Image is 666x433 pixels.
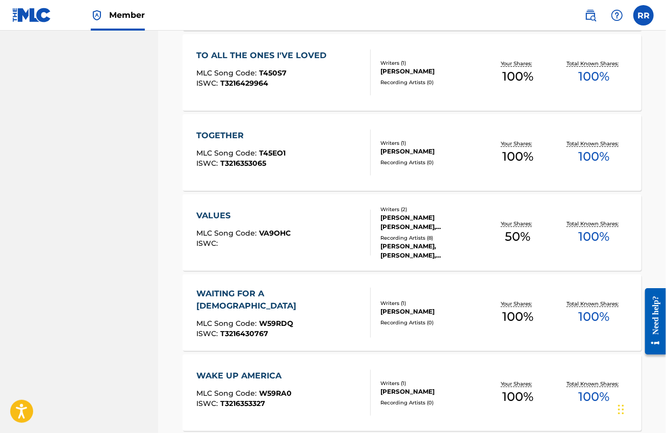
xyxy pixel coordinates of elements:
[259,389,292,398] span: W59RA0
[196,239,220,248] span: ISWC :
[183,194,642,271] a: VALUESMLC Song Code:VA9OHCISWC:Writers (2)[PERSON_NAME] [PERSON_NAME], [PERSON_NAME]Recording Art...
[579,227,610,246] span: 100 %
[12,8,52,22] img: MLC Logo
[567,380,622,388] p: Total Known Shares:
[196,210,291,222] div: VALUES
[380,399,480,406] div: Recording Artists ( 0 )
[259,228,291,238] span: VA9OHC
[380,206,480,213] div: Writers ( 2 )
[196,49,331,62] div: TO ALL THE ONES I'VE LOVED
[501,380,535,388] p: Your Shares:
[502,147,533,166] span: 100 %
[196,130,286,142] div: TOGETHER
[502,308,533,326] span: 100 %
[380,299,480,307] div: Writers ( 1 )
[607,5,627,26] div: Help
[380,67,480,76] div: [PERSON_NAME]
[220,329,268,338] span: T3216430767
[196,159,220,168] span: ISWC :
[380,59,480,67] div: Writers ( 1 )
[183,114,642,191] a: TOGETHERMLC Song Code:T45EO1ISWC:T3216353065Writers (1)[PERSON_NAME]Recording Artists (0)Your Sha...
[380,242,480,260] div: [PERSON_NAME], [PERSON_NAME], [PERSON_NAME], [PERSON_NAME], [PERSON_NAME]
[259,319,293,328] span: W59RDQ
[501,140,535,147] p: Your Shares:
[220,79,268,88] span: T3216429964
[259,68,287,78] span: T450S7
[220,399,265,408] span: T3216353327
[579,308,610,326] span: 100 %
[567,140,622,147] p: Total Known Shares:
[380,213,480,232] div: [PERSON_NAME] [PERSON_NAME], [PERSON_NAME]
[380,147,480,156] div: [PERSON_NAME]
[183,354,642,431] a: WAKE UP AMERICAMLC Song Code:W59RA0ISWC:T3216353327Writers (1)[PERSON_NAME]Recording Artists (0)Y...
[633,5,654,26] div: User Menu
[259,148,286,158] span: T45EO1
[502,67,533,86] span: 100 %
[380,307,480,316] div: [PERSON_NAME]
[380,234,480,242] div: Recording Artists ( 8 )
[196,79,220,88] span: ISWC :
[501,220,535,227] p: Your Shares:
[380,139,480,147] div: Writers ( 1 )
[580,5,601,26] a: Public Search
[196,389,259,398] span: MLC Song Code :
[380,79,480,86] div: Recording Artists ( 0 )
[505,227,531,246] span: 50 %
[196,370,292,382] div: WAKE UP AMERICA
[380,159,480,166] div: Recording Artists ( 0 )
[579,147,610,166] span: 100 %
[220,159,266,168] span: T3216353065
[567,60,622,67] p: Total Known Shares:
[579,388,610,406] span: 100 %
[109,9,145,21] span: Member
[501,60,535,67] p: Your Shares:
[380,387,480,396] div: [PERSON_NAME]
[567,220,622,227] p: Total Known Shares:
[611,9,623,21] img: help
[196,68,259,78] span: MLC Song Code :
[196,329,220,338] span: ISWC :
[637,281,666,363] iframe: Resource Center
[618,394,624,425] div: Drag
[502,388,533,406] span: 100 %
[584,9,597,21] img: search
[183,34,642,111] a: TO ALL THE ONES I'VE LOVEDMLC Song Code:T450S7ISWC:T3216429964Writers (1)[PERSON_NAME]Recording A...
[380,319,480,326] div: Recording Artists ( 0 )
[196,228,259,238] span: MLC Song Code :
[196,288,362,312] div: WAITING FOR A [DEMOGRAPHIC_DATA]
[380,379,480,387] div: Writers ( 1 )
[567,300,622,308] p: Total Known Shares:
[183,274,642,351] a: WAITING FOR A [DEMOGRAPHIC_DATA]MLC Song Code:W59RDQISWC:T3216430767Writers (1)[PERSON_NAME]Recor...
[196,319,259,328] span: MLC Song Code :
[615,384,666,433] iframe: Chat Widget
[196,148,259,158] span: MLC Song Code :
[196,399,220,408] span: ISWC :
[501,300,535,308] p: Your Shares:
[579,67,610,86] span: 100 %
[91,9,103,21] img: Top Rightsholder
